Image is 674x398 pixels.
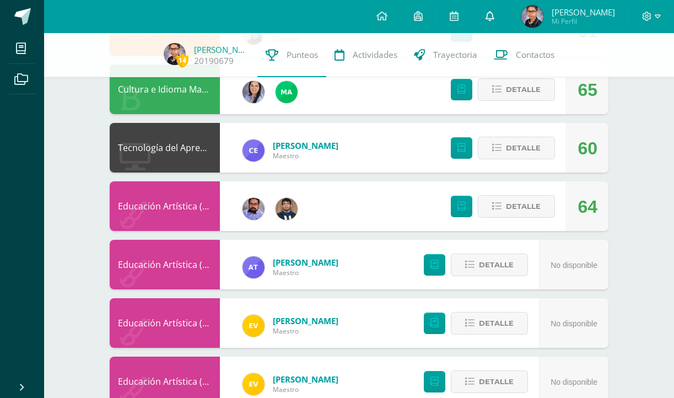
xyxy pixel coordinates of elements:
span: Punteos [287,49,318,61]
div: 64 [578,182,597,232]
span: Detalle [479,255,514,275]
span: Trayectoria [433,49,477,61]
div: 65 [578,65,597,115]
span: Maestro [273,385,338,394]
a: Contactos [486,33,563,77]
span: [PERSON_NAME] [273,257,338,268]
a: Trayectoria [406,33,486,77]
button: Detalle [451,312,528,335]
span: No disponible [551,319,597,328]
div: 60 [578,123,597,173]
span: Detalle [506,138,541,158]
div: Educación Artística (Artes Visuales) [110,240,220,289]
div: Educación Artística (Educación Musical) [110,181,220,231]
span: Detalle [479,372,514,392]
span: [PERSON_NAME] [273,374,338,385]
img: cd351d3d8a4001e278b4be47b7b4112c.png [242,81,265,103]
span: Actividades [353,49,397,61]
span: Mi Perfil [552,17,615,26]
img: 383db5ddd486cfc25017fad405f5d727.png [242,315,265,337]
span: Maestro [273,268,338,277]
button: Detalle [478,137,555,159]
span: No disponible [551,261,597,270]
span: Detalle [506,196,541,217]
img: 383db5ddd486cfc25017fad405f5d727.png [242,373,265,395]
span: Contactos [516,49,554,61]
span: [PERSON_NAME] [552,7,615,18]
img: 40090d8ecdd98f938d4ec4f5cb22cfdc.png [521,6,543,28]
div: Tecnología del Aprendizaje y la Comunicación [110,123,220,173]
button: Detalle [451,254,528,276]
span: Detalle [506,79,541,100]
a: Actividades [326,33,406,77]
button: Detalle [478,78,555,101]
span: Maestro [273,326,338,336]
a: 20190679 [194,55,234,67]
button: Detalle [451,370,528,393]
img: 7a51f661b91fc24d84d05607a94bba63.png [242,139,265,162]
div: Cultura e Idioma Maya, Garífuna o Xinca [110,64,220,114]
img: e0d417c472ee790ef5578283e3430836.png [242,256,265,278]
button: Detalle [478,195,555,218]
span: [PERSON_NAME] [273,315,338,326]
span: Maestro [273,151,338,160]
div: Educación Artística (Teatro) [110,298,220,348]
img: fe2f5d220dae08f5bb59c8e1ae6aeac3.png [242,198,265,220]
a: [PERSON_NAME] [194,44,249,55]
span: No disponible [551,378,597,386]
span: [PERSON_NAME] [273,140,338,151]
img: 1395cc2228810b8e70f48ddc66b3ae79.png [276,198,298,220]
img: 40090d8ecdd98f938d4ec4f5cb22cfdc.png [164,43,186,65]
a: Punteos [257,33,326,77]
img: 8866475198638e21c75a704fcd13ce2b.png [276,81,298,103]
span: 14 [176,53,188,67]
span: Detalle [479,313,514,334]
